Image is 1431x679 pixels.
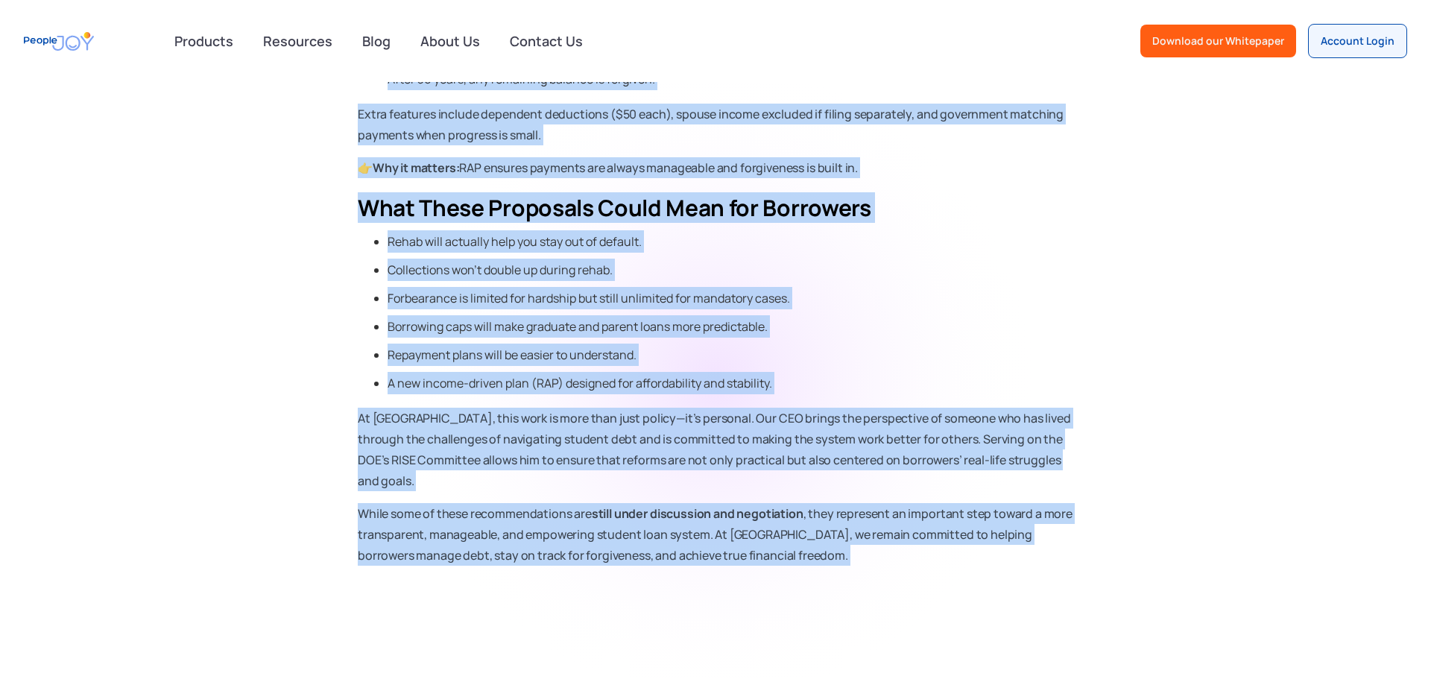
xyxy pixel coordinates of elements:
[353,25,399,57] a: Blog
[254,25,341,57] a: Resources
[501,25,592,57] a: Contact Us
[388,315,1073,338] li: Borrowing caps will make graduate and parent loans more predictable.
[24,25,94,58] a: home
[358,157,1073,178] p: 👉 RAP ensures payments are always manageable and forgiveness is built in.
[592,505,803,522] strong: still under discussion and negotiation
[388,287,1073,309] li: Forbearance is limited for hardship but still unlimited for mandatory cases.
[1321,34,1394,48] div: Account Login
[358,408,1073,491] p: At [GEOGRAPHIC_DATA], this work is more than just policy—it’s personal. Our CEO brings the perspe...
[358,104,1073,145] p: Extra features include dependent deductions ($50 each), spouse income excluded if filing separate...
[358,192,871,223] strong: What These Proposals Could Mean for Borrowers
[388,259,1073,281] li: Collections won’t double up during rehab.
[373,160,460,176] strong: Why it matters:
[411,25,489,57] a: About Us
[358,503,1073,566] p: While some of these recommendations are , they represent an important step toward a more transpar...
[1140,25,1296,57] a: Download our Whitepaper
[388,372,1073,394] li: A new income-driven plan (RAP) designed for affordability and stability.
[388,230,1073,253] li: Rehab will actually help you stay out of default.
[1308,24,1407,58] a: Account Login
[165,26,242,56] div: Products
[388,344,1073,366] li: Repayment plans will be easier to understand.
[1152,34,1284,48] div: Download our Whitepaper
